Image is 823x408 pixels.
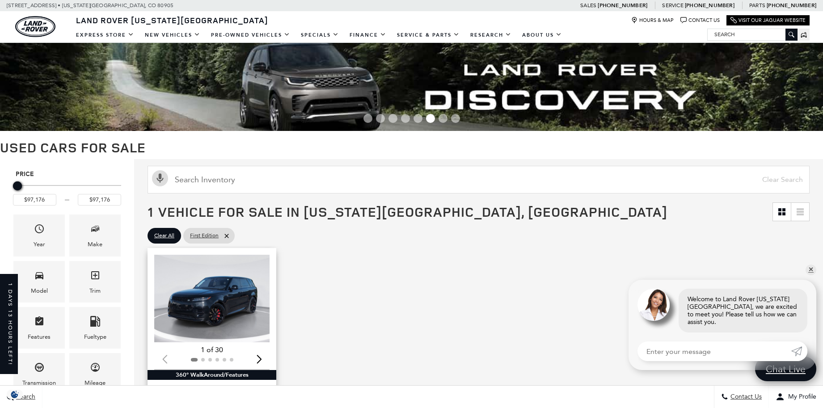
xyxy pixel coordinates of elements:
[154,255,271,342] img: 2023 Land Rover Range Rover Sport First Edition 1
[84,332,106,342] div: Fueltype
[363,114,372,123] span: Go to slide 1
[154,345,270,355] div: 1 of 30
[34,314,45,332] span: Features
[769,386,823,408] button: Open user profile menu
[90,314,101,332] span: Fueltype
[13,215,65,256] div: YearYear
[152,170,168,186] svg: Click to toggle on voice search
[344,27,392,43] a: Finance
[414,114,422,123] span: Go to slide 5
[13,307,65,349] div: FeaturesFeatures
[16,170,118,178] h5: Price
[517,27,567,43] a: About Us
[90,268,101,286] span: Trim
[685,2,734,9] a: [PHONE_NUMBER]
[401,114,410,123] span: Go to slide 4
[730,17,806,24] a: Visit Our Jaguar Website
[426,114,435,123] span: Go to slide 6
[28,332,51,342] div: Features
[154,230,174,241] span: Clear All
[679,289,807,332] div: Welcome to Land Rover [US_STATE][GEOGRAPHIC_DATA], we are excited to meet you! Please tell us how...
[13,261,65,303] div: ModelModel
[662,2,683,8] span: Service
[154,255,271,342] div: 1 / 2
[598,2,647,9] a: [PHONE_NUMBER]
[680,17,720,24] a: Contact Us
[295,27,344,43] a: Specials
[139,27,206,43] a: New Vehicles
[148,202,667,221] span: 1 Vehicle for Sale in [US_STATE][GEOGRAPHIC_DATA], [GEOGRAPHIC_DATA]
[465,27,517,43] a: Research
[88,240,102,249] div: Make
[13,181,22,190] div: Maximum Price
[253,349,265,369] div: Next slide
[451,114,460,123] span: Go to slide 8
[376,114,385,123] span: Go to slide 2
[78,194,121,206] input: Maximum
[76,15,268,25] span: Land Rover [US_STATE][GEOGRAPHIC_DATA]
[90,360,101,378] span: Mileage
[148,166,810,193] input: Search Inventory
[89,286,101,296] div: Trim
[69,215,121,256] div: MakeMake
[631,17,674,24] a: Hours & Map
[69,307,121,349] div: FueltypeFueltype
[15,16,55,37] a: land-rover
[34,360,45,378] span: Transmission
[71,27,139,43] a: EXPRESS STORE
[749,2,765,8] span: Parts
[637,289,670,321] img: Agent profile photo
[13,194,56,206] input: Minimum
[4,390,25,399] img: Opt-Out Icon
[392,27,465,43] a: Service & Parts
[90,221,101,240] span: Make
[767,2,816,9] a: [PHONE_NUMBER]
[388,114,397,123] span: Go to slide 3
[34,240,45,249] div: Year
[4,390,25,399] section: Click to Open Cookie Consent Modal
[439,114,447,123] span: Go to slide 7
[71,15,274,25] a: Land Rover [US_STATE][GEOGRAPHIC_DATA]
[69,353,121,395] div: MileageMileage
[34,221,45,240] span: Year
[7,2,173,8] a: [STREET_ADDRESS] • [US_STATE][GEOGRAPHIC_DATA], CO 80905
[728,393,762,401] span: Contact Us
[71,27,567,43] nav: Main Navigation
[580,2,596,8] span: Sales
[708,29,797,40] input: Search
[31,286,48,296] div: Model
[69,261,121,303] div: TrimTrim
[13,353,65,395] div: TransmissionTransmission
[22,378,56,388] div: Transmission
[190,230,219,241] span: First Edition
[84,378,106,388] div: Mileage
[785,393,816,401] span: My Profile
[637,341,791,361] input: Enter your message
[13,178,121,206] div: Price
[148,370,276,380] div: 360° WalkAround/Features
[791,341,807,361] a: Submit
[34,268,45,286] span: Model
[206,27,295,43] a: Pre-Owned Vehicles
[15,16,55,37] img: Land Rover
